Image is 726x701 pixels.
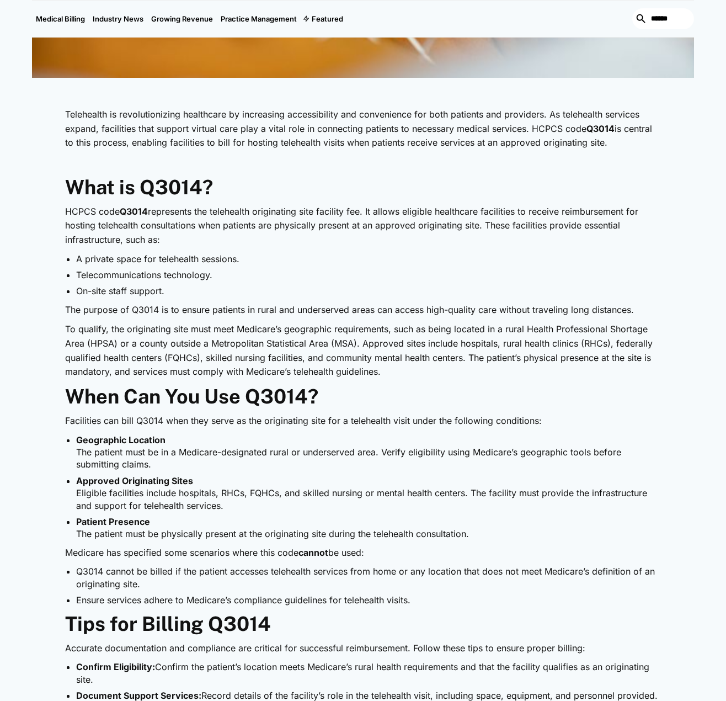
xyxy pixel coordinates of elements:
[76,285,661,297] li: On-site staff support.
[76,516,150,527] strong: Patient Presence
[586,123,615,134] strong: Q3014
[89,1,147,37] a: Industry News
[312,14,343,23] div: Featured
[76,253,661,265] li: A private space for telehealth sessions.
[65,303,661,317] p: The purpose of Q3014 is to ensure patients in rural and underserved areas can access high-quality...
[76,661,661,686] li: Confirm the patient’s location meets Medicare’s rural health requirements and that the facility q...
[147,1,217,37] a: Growing Revenue
[76,434,166,445] strong: Geographic Location
[76,565,661,590] li: Q3014 cannot be billed if the patient accesses telehealth services from home or any location that...
[76,475,661,512] li: Eligible facilities include hospitals, RHCs, FQHCs, and skilled nursing or mental health centers....
[76,661,155,672] strong: Confirm Eligibility:
[65,612,271,635] strong: Tips for Billing Q3014
[65,156,661,170] p: ‍
[76,516,661,540] li: The patient must be physically present at the originating site during the telehealth consultation.
[65,385,318,408] strong: When Can You Use Q3014?
[65,176,213,199] strong: What is Q3014?
[217,1,301,37] a: Practice Management
[76,690,201,701] strong: Document Support Services:
[65,108,661,150] p: Telehealth is revolutionizing healthcare by increasing accessibility and convenience for both pat...
[76,269,661,281] li: Telecommunications technology.
[76,594,661,606] li: Ensure services adhere to Medicare’s compliance guidelines for telehealth visits.
[32,1,89,37] a: Medical Billing
[65,322,661,379] p: To qualify, the originating site must meet Medicare’s geographic requirements, such as being loca...
[298,547,328,558] strong: cannot
[65,546,661,560] p: Medicare has specified some scenarios where this code be used:
[76,434,661,471] li: The patient must be in a Medicare-designated rural or underserved area. Verify eligibility using ...
[120,206,148,217] strong: Q3014
[65,414,661,428] p: Facilities can bill Q3014 when they serve as the originating site for a telehealth visit under th...
[65,641,661,656] p: Accurate documentation and compliance are critical for successful reimbursement. Follow these tip...
[76,475,193,486] strong: Approved Originating Sites
[65,205,661,247] p: HCPCS code represents the telehealth originating site facility fee. It allows eligible healthcare...
[301,1,347,37] div: Featured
